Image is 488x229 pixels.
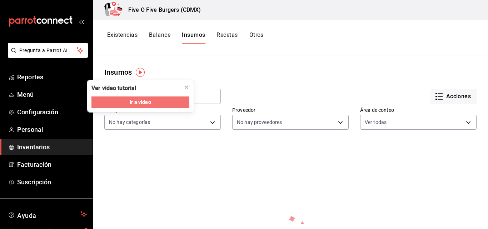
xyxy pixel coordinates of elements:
button: Recetas [216,31,238,44]
button: Otros [249,31,264,44]
span: Menú [17,90,87,99]
span: Personal [17,125,87,134]
button: close [181,81,192,93]
span: Ir a video [130,99,151,106]
span: Inventarios [17,142,87,152]
label: Proveedor [232,108,349,113]
button: Balance [149,31,170,44]
div: Ver video tutorial [91,84,136,92]
button: open_drawer_menu [79,19,84,24]
span: Pregunta a Parrot AI [19,47,77,54]
span: Reportes [17,72,87,82]
button: Ir a video [91,96,189,108]
button: Existencias [107,31,138,44]
span: Configuración [17,107,87,117]
span: Suscripción [17,177,87,187]
a: Pregunta a Parrot AI [5,52,88,59]
span: No hay categorías [109,119,150,126]
button: Pregunta a Parrot AI [8,43,88,58]
span: Ver todas [365,119,387,126]
img: Tooltip marker [136,68,145,77]
span: No hay proveedores [237,119,282,126]
button: Acciones [430,89,477,104]
div: Insumos [104,67,132,78]
span: Facturación [17,160,87,169]
div: navigation tabs [107,31,264,44]
h3: Five O Five Burgers (CDMX) [123,6,201,14]
span: Ayuda [17,210,78,219]
button: Insumos [182,31,205,44]
label: Área de conteo [360,108,477,113]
